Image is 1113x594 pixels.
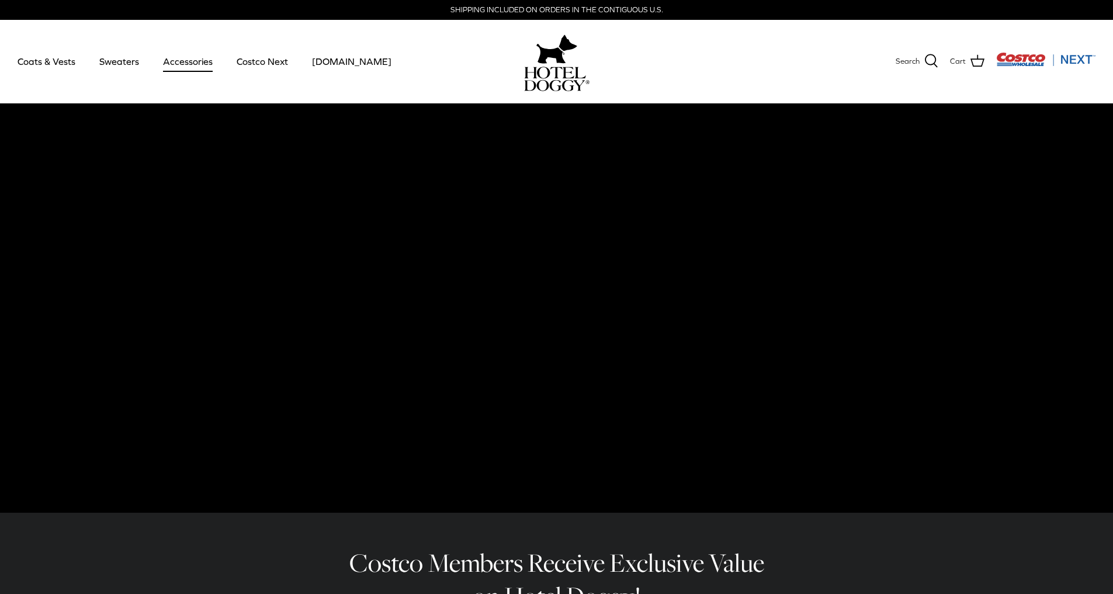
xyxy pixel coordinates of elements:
[536,32,577,67] img: hoteldoggy.com
[896,56,920,68] span: Search
[301,42,402,81] a: [DOMAIN_NAME]
[996,60,1095,68] a: Visit Costco Next
[226,42,299,81] a: Costco Next
[896,54,938,69] a: Search
[89,42,150,81] a: Sweaters
[7,42,86,81] a: Coats & Vests
[950,56,966,68] span: Cart
[950,54,984,69] a: Cart
[524,32,590,91] a: hoteldoggy.com hoteldoggycom
[996,52,1095,67] img: Costco Next
[152,42,223,81] a: Accessories
[524,67,590,91] img: hoteldoggycom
